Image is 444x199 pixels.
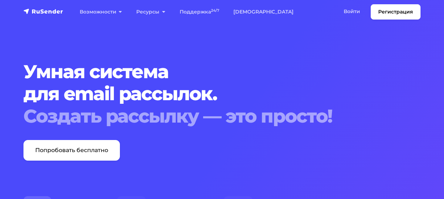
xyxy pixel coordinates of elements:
a: Ресурсы [129,5,172,19]
div: Создать рассылку — это просто! [23,105,421,127]
a: Возможности [73,5,129,19]
a: [DEMOGRAPHIC_DATA] [226,5,301,19]
a: Попробовать бесплатно [23,140,120,161]
img: RuSender [23,8,63,15]
sup: 24/7 [211,8,219,13]
a: Регистрация [371,4,421,20]
a: Поддержка24/7 [173,5,226,19]
h1: Умная система для email рассылок. [23,61,421,127]
a: Войти [337,4,367,19]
